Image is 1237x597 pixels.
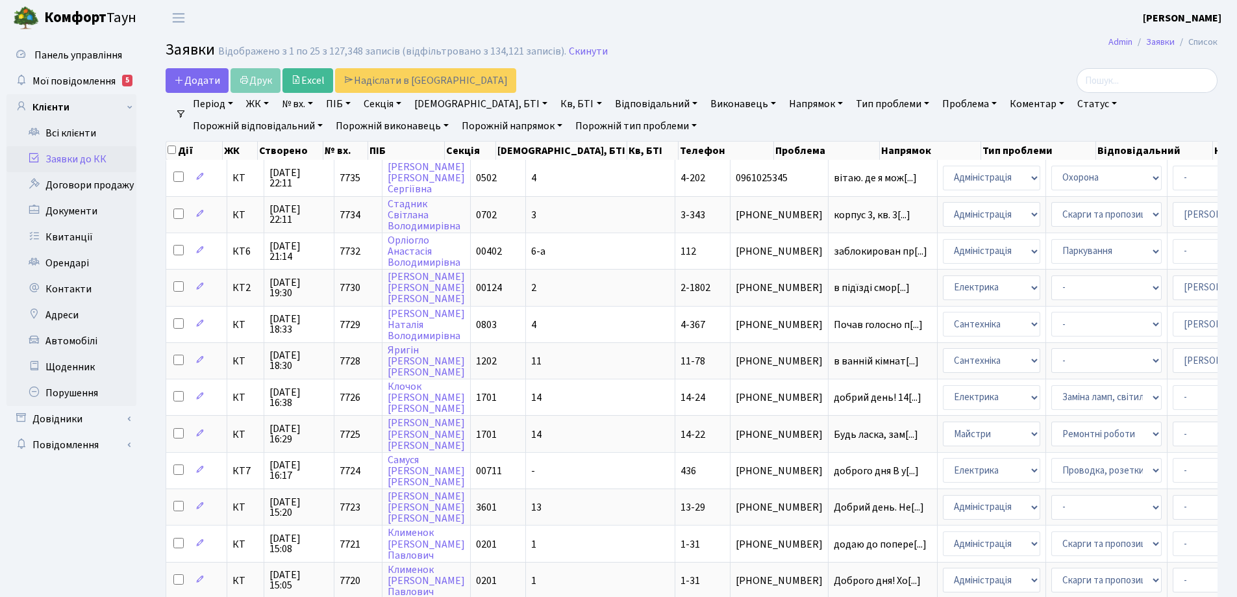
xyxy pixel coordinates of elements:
[445,142,496,160] th: Секція
[834,171,917,185] span: вітаю. де я мож[...]
[834,281,910,295] span: в підїзді смор[...]
[834,537,927,552] span: додаю до попере[...]
[6,146,136,172] a: Заявки до КК
[340,354,360,368] span: 7728
[388,453,465,489] a: Самуся[PERSON_NAME][PERSON_NAME]
[736,466,823,476] span: [PHONE_NUMBER]
[269,533,329,554] span: [DATE] 15:08
[681,208,705,222] span: 3-343
[476,500,497,514] span: 3601
[6,42,136,68] a: Панель управління
[681,500,705,514] span: 13-29
[531,318,536,332] span: 4
[531,171,536,185] span: 4
[476,244,502,259] span: 00402
[232,539,258,550] span: КТ
[834,464,919,478] span: доброго дня В у[...]
[232,246,258,257] span: КТ6
[1146,35,1175,49] a: Заявки
[6,94,136,120] a: Клієнти
[1143,11,1221,25] b: [PERSON_NAME]
[531,464,535,478] span: -
[340,244,360,259] span: 7732
[1072,93,1122,115] a: Статус
[188,115,328,137] a: Порожній відповідальний
[258,142,323,160] th: Створено
[34,48,122,62] span: Панель управління
[736,320,823,330] span: [PHONE_NUMBER]
[269,497,329,518] span: [DATE] 15:20
[681,354,705,368] span: 11-78
[6,380,136,406] a: Порушення
[1096,142,1213,160] th: Відповідальний
[1175,35,1218,49] li: Список
[981,142,1096,160] th: Тип проблеми
[331,115,454,137] a: Порожній виконавець
[705,93,781,115] a: Виконавець
[340,281,360,295] span: 7730
[340,537,360,552] span: 7721
[736,210,823,220] span: [PHONE_NUMBER]
[223,142,258,160] th: ЖК
[476,281,502,295] span: 00124
[388,343,465,379] a: Яригін[PERSON_NAME][PERSON_NAME]
[269,314,329,335] span: [DATE] 18:33
[232,576,258,586] span: КТ
[6,276,136,302] a: Контакти
[321,93,356,115] a: ПІБ
[6,224,136,250] a: Квитанції
[476,427,497,442] span: 1701
[476,390,497,405] span: 1701
[736,173,823,183] span: 0961025345
[6,406,136,432] a: Довідники
[531,390,542,405] span: 14
[13,5,39,31] img: logo.png
[1005,93,1069,115] a: Коментар
[388,379,465,416] a: Клочок[PERSON_NAME][PERSON_NAME]
[368,142,445,160] th: ПІБ
[269,460,329,481] span: [DATE] 16:17
[851,93,934,115] a: Тип проблеми
[681,390,705,405] span: 14-24
[232,429,258,440] span: КТ
[277,93,318,115] a: № вх.
[388,489,465,526] a: [PERSON_NAME][PERSON_NAME][PERSON_NAME]
[269,168,329,188] span: [DATE] 22:11
[6,172,136,198] a: Договори продажу
[166,38,215,61] span: Заявки
[681,427,705,442] span: 14-22
[388,233,460,270] a: ОрліоглоАнастасіяВолодимирівна
[681,537,700,552] span: 1-31
[834,574,921,588] span: Доброго дня! Хо[...]
[166,142,223,160] th: Дії
[476,574,497,588] span: 0201
[44,7,136,29] span: Таун
[476,171,497,185] span: 0502
[388,197,460,233] a: СтадникСвітланаВолодимирівна
[44,7,106,28] b: Комфорт
[6,68,136,94] a: Мої повідомлення5
[476,354,497,368] span: 1202
[6,302,136,328] a: Адреси
[269,424,329,444] span: [DATE] 16:29
[6,328,136,354] a: Автомобілі
[388,416,465,453] a: [PERSON_NAME][PERSON_NAME][PERSON_NAME]
[1077,68,1218,93] input: Пошук...
[476,464,502,478] span: 00711
[610,93,703,115] a: Відповідальний
[834,208,910,222] span: корпус 3, кв. 3[...]
[681,318,705,332] span: 4-367
[1108,35,1132,49] a: Admin
[166,68,229,93] a: Додати
[531,427,542,442] span: 14
[232,392,258,403] span: КТ
[681,464,696,478] span: 436
[358,93,406,115] a: Секція
[269,570,329,591] span: [DATE] 15:05
[6,354,136,380] a: Щоденник
[218,45,566,58] div: Відображено з 1 по 25 з 127,348 записів (відфільтровано з 134,121 записів).
[570,115,702,137] a: Порожній тип проблеми
[531,244,545,259] span: 6-а
[531,354,542,368] span: 11
[880,142,981,160] th: Напрямок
